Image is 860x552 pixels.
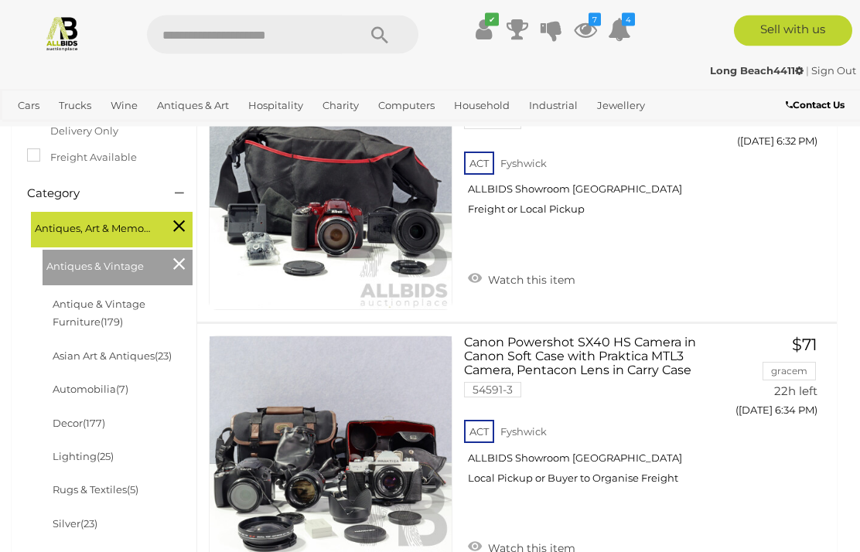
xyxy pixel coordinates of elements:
a: Antique & Vintage Furniture(179) [53,298,145,329]
a: Antiques & Art [151,93,235,118]
a: Trucks [53,93,97,118]
a: Long Beach4411 [710,64,806,77]
img: Allbids.com.au [44,15,80,52]
a: Silver(23) [53,518,97,530]
span: (5) [127,484,138,496]
a: 4 [608,15,631,43]
span: Antiques & Vintage [46,254,162,276]
span: Antiques, Art & Memorabilia [35,216,151,238]
i: 4 [622,13,635,26]
a: Household [448,93,516,118]
a: Canon Powershot SX40 HS Camera in Canon Soft Case with Praktica MTL3 Camera, Pentacon Lens in Car... [476,336,719,497]
a: Decor(177) [53,417,105,430]
span: (25) [97,451,114,463]
i: 7 [589,13,601,26]
span: (23) [155,350,172,363]
a: [GEOGRAPHIC_DATA] [111,118,234,144]
a: Cars [12,93,46,118]
a: ✔ [472,15,495,43]
a: Charity [316,93,365,118]
span: $71 [792,336,817,355]
a: Watch this item [464,267,579,291]
a: Automobilia(7) [53,383,128,396]
h4: Category [27,188,152,201]
a: Industrial [523,93,584,118]
span: (23) [80,518,97,530]
span: Watch this item [484,274,575,288]
a: Lighting(25) [53,451,114,463]
span: (7) [116,383,128,396]
span: (177) [83,417,105,430]
a: Sports [60,118,104,144]
a: 7 [574,15,597,43]
b: Contact Us [786,99,845,111]
a: Hospitality [242,93,309,118]
span: | [806,64,809,77]
a: Rugs & Textiles(5) [53,484,138,496]
label: Freight Available [27,149,137,167]
a: Sign Out [811,64,856,77]
i: ✔ [485,13,499,26]
a: Office [12,118,53,144]
a: Wine [104,93,144,118]
a: $71 gracem 22h left ([DATE] 6:34 PM) [742,336,821,425]
a: $100 [PERSON_NAME] 22h left ([DATE] 6:32 PM) [742,68,821,157]
span: (179) [101,316,123,329]
a: Jewellery [591,93,651,118]
button: Search [341,15,418,54]
a: Asian Art & Antiques(23) [53,350,172,363]
strong: Long Beach4411 [710,64,804,77]
a: Sell with us [734,15,852,46]
a: Computers [372,93,441,118]
a: Contact Us [786,97,848,114]
a: Nikon Coolpix P600 Cherry Red Digital Camera with DX SWM Micro Lens in Soft Case 54231-8 ACT Fysh... [476,68,719,229]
